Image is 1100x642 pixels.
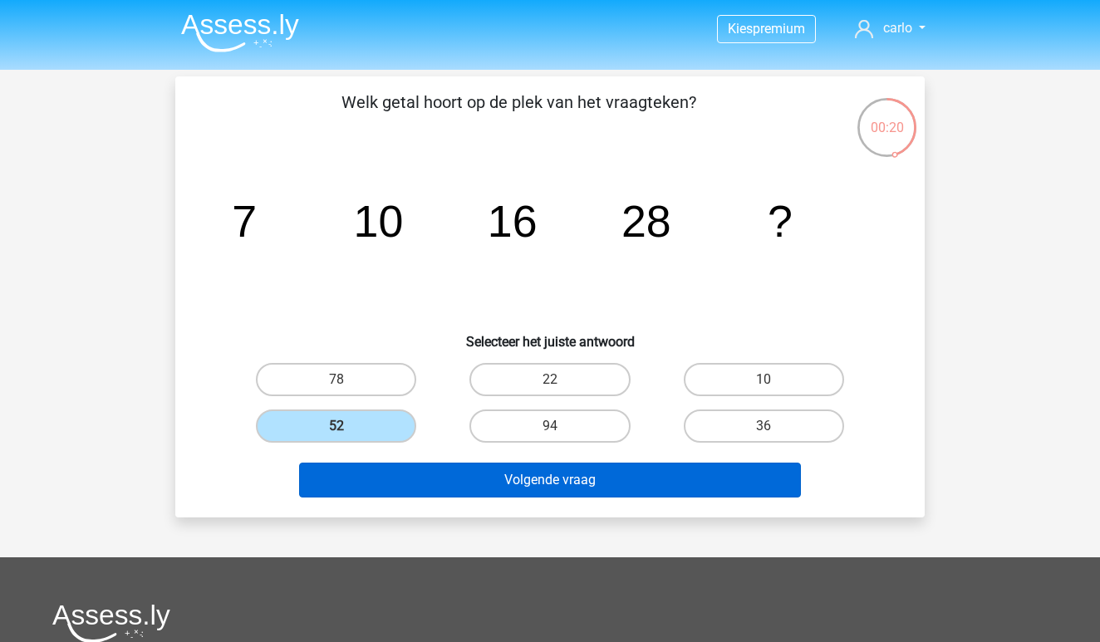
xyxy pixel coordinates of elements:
a: carlo [848,18,932,38]
label: 94 [469,409,630,443]
span: carlo [883,20,912,36]
label: 78 [256,363,416,396]
button: Volgende vraag [299,463,802,497]
label: 52 [256,409,416,443]
tspan: 28 [621,196,671,246]
tspan: 16 [488,196,538,246]
tspan: 10 [354,196,404,246]
label: 10 [684,363,844,396]
a: Kiespremium [718,17,815,40]
tspan: ? [768,196,793,246]
label: 36 [684,409,844,443]
p: Welk getal hoort op de plek van het vraagteken? [202,90,836,140]
span: Kies [728,21,753,37]
label: 22 [469,363,630,396]
h6: Selecteer het juiste antwoord [202,321,898,350]
tspan: 7 [232,196,257,246]
span: premium [753,21,805,37]
img: Assessly [181,13,299,52]
div: 00:20 [856,96,918,138]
